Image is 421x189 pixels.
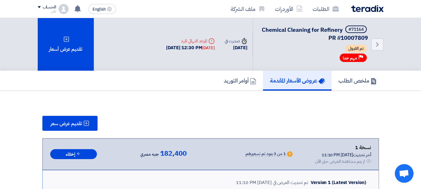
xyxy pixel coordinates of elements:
div: Version 1 (Latest Version) [311,179,366,186]
div: تقديم عرض أسعار [38,18,94,71]
div: تامر [38,10,56,13]
div: الموعد النهائي للرد [166,38,215,44]
h5: ملخص الطلب [338,77,377,84]
h5: Chemical Cleaning for Refinery PR #10007809 [261,26,368,42]
span: Chemical Cleaning for Refinery PR #10007809 [262,26,368,42]
a: ملف الشركة [226,2,270,16]
div: تم تحديث العرض في [DATE] 11:10 PM [236,179,308,186]
a: أوامر التوريد [217,71,263,91]
span: تقديم عرض سعر [50,121,82,126]
div: نسخة 1 [315,144,371,152]
button: English [89,4,116,14]
div: الحساب [43,5,56,10]
div: صدرت في [225,38,247,44]
span: 182,400 [160,150,186,157]
button: تقديم عرض سعر [42,116,98,131]
img: profile_test.png [59,4,69,14]
div: [DATE] [225,44,247,51]
div: 1 من 3 بنود تم تسعيرهم [246,152,286,157]
a: ملخص الطلب [332,71,384,91]
div: أخر تحديث [DATE] 11:10 PM [315,152,371,158]
a: الطلبات [308,2,344,16]
a: عروض الأسعار المقدمة [263,71,332,91]
span: جنيه مصري [140,151,159,158]
img: Teradix logo [351,5,384,12]
span: تم القبول [345,45,367,52]
span: English [93,7,106,12]
div: لم يتم مشاهدة العرض حتى الآن [315,158,365,165]
h5: عروض الأسعار المقدمة [270,77,325,84]
button: إخفاء [50,149,97,159]
a: Open chat [395,164,414,183]
div: [DATE] [202,45,215,51]
span: مهم جدا [343,55,357,61]
div: #71164 [348,27,364,32]
a: الأوردرات [270,2,308,16]
h5: أوامر التوريد [224,77,256,84]
div: [DATE] 12:30 PM [166,44,215,51]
